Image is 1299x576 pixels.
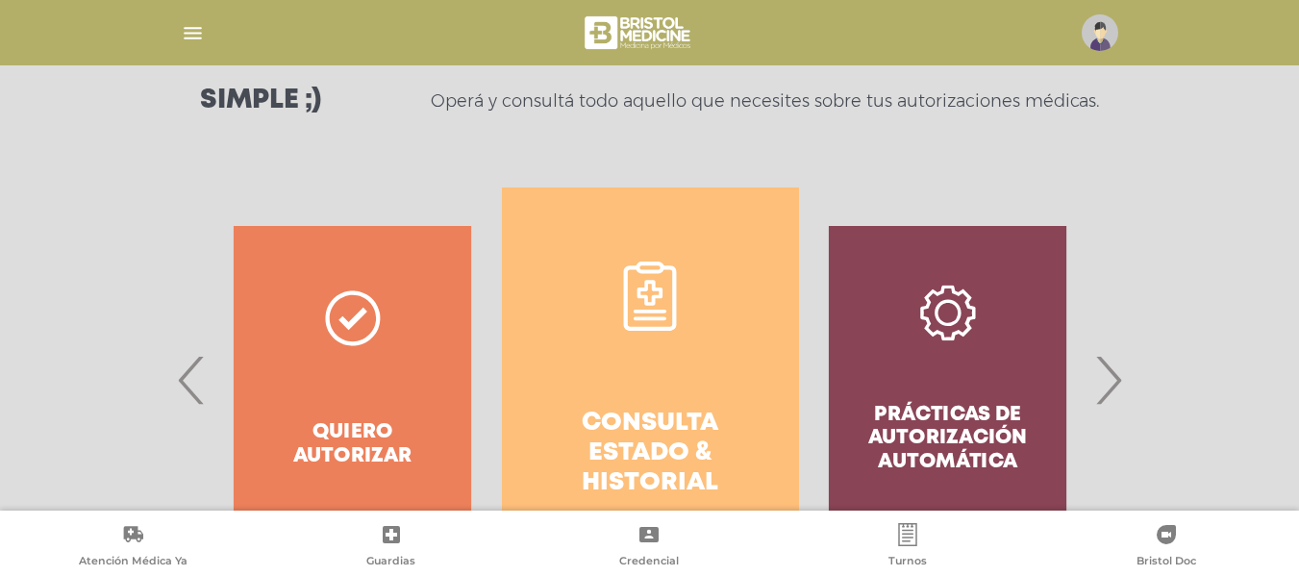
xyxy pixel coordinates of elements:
a: Bristol Doc [1037,523,1295,572]
span: Turnos [888,554,927,571]
a: Guardias [262,523,521,572]
a: Turnos [779,523,1037,572]
span: Credencial [619,554,679,571]
a: Atención Médica Ya [4,523,262,572]
a: Credencial [520,523,779,572]
span: Guardias [366,554,415,571]
img: Cober_menu-lines-white.svg [181,21,205,45]
span: Bristol Doc [1137,554,1196,571]
p: Operá y consultá todo aquello que necesites sobre tus autorizaciones médicas. [431,89,1099,113]
h4: Consulta estado & historial [537,409,764,499]
a: Consulta estado & historial [502,188,799,572]
span: Previous [173,328,211,432]
span: Next [1089,328,1127,432]
img: bristol-medicine-blanco.png [582,10,696,56]
span: Atención Médica Ya [79,554,187,571]
img: profile-placeholder.svg [1082,14,1118,51]
h3: Simple ;) [200,88,321,114]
